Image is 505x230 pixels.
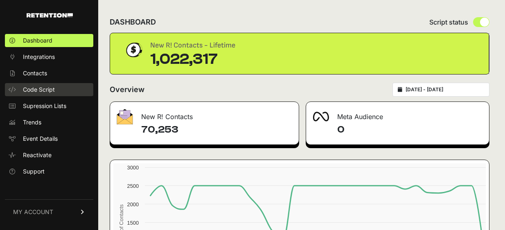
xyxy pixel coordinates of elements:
div: Meta Audience [306,102,489,126]
span: Trends [23,118,41,126]
a: Dashboard [5,34,93,47]
text: 3000 [127,165,139,171]
h2: DASHBOARD [110,16,156,28]
a: Integrations [5,50,93,63]
span: Code Script [23,86,55,94]
a: Support [5,165,93,178]
a: Event Details [5,132,93,145]
div: New R! Contacts [110,102,299,126]
img: fa-envelope-19ae18322b30453b285274b1b8af3d052b27d846a4fbe8435d1a52b978f639a2.png [117,109,133,124]
text: 2000 [127,201,139,207]
h4: 0 [337,123,482,136]
h2: Overview [110,84,144,95]
a: Reactivate [5,149,93,162]
span: Reactivate [23,151,52,159]
span: Integrations [23,53,55,61]
img: Retention.com [27,13,73,18]
img: dollar-coin-05c43ed7efb7bc0c12610022525b4bbbb207c7efeef5aecc26f025e68dcafac9.png [123,40,144,60]
span: Dashboard [23,36,52,45]
div: New R! Contacts - Lifetime [150,40,235,51]
a: MY ACCOUNT [5,199,93,224]
span: Contacts [23,69,47,77]
a: Code Script [5,83,93,96]
img: fa-meta-2f981b61bb99beabf952f7030308934f19ce035c18b003e963880cc3fabeebb7.png [313,112,329,122]
h4: 70,253 [141,123,292,136]
text: 1500 [127,220,139,226]
text: 2500 [127,183,139,189]
span: Supression Lists [23,102,66,110]
a: Supression Lists [5,99,93,113]
span: Event Details [23,135,58,143]
a: Trends [5,116,93,129]
a: Contacts [5,67,93,80]
span: MY ACCOUNT [13,208,53,216]
div: 1,022,317 [150,51,235,68]
span: Support [23,167,45,176]
span: Script status [429,17,468,27]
